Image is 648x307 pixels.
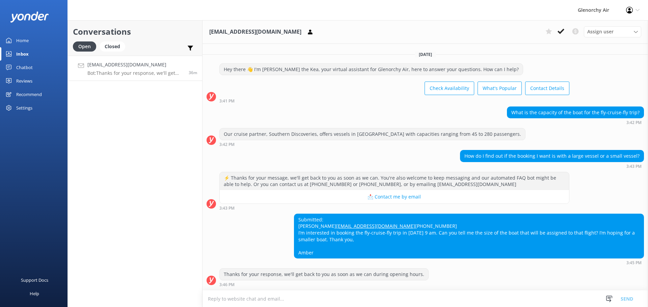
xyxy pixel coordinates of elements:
div: Open [73,41,96,52]
strong: 3:46 PM [219,283,235,287]
div: Chatbot [16,61,33,74]
div: How do I find out if the booking I want is with a large vessel or a small vessel? [460,150,644,162]
div: Assign User [584,26,641,37]
span: Oct 09 2025 03:45pm (UTC +13:00) Pacific/Auckland [189,70,197,75]
div: Oct 09 2025 03:43pm (UTC +13:00) Pacific/Auckland [219,206,569,210]
strong: 3:41 PM [219,99,235,103]
div: Reviews [16,74,32,88]
div: Submitted: [PERSON_NAME] [PHONE_NUMBER] I’m interested in booking the fly-cruise-fly trip in [DAT... [294,214,644,258]
div: Help [30,287,39,300]
button: Contact Details [525,82,569,95]
div: Oct 09 2025 03:42pm (UTC +13:00) Pacific/Auckland [507,120,644,125]
div: Support Docs [21,273,48,287]
div: Oct 09 2025 03:41pm (UTC +13:00) Pacific/Auckland [219,98,569,103]
div: Inbox [16,47,29,61]
a: [EMAIL_ADDRESS][DOMAIN_NAME] [336,223,415,229]
a: Closed [100,42,129,50]
strong: 3:42 PM [626,121,642,125]
div: Oct 09 2025 03:46pm (UTC +13:00) Pacific/Auckland [219,282,429,287]
div: Thanks for your response, we'll get back to you as soon as we can during opening hours. [220,269,428,280]
div: Recommend [16,88,42,101]
button: What's Popular [478,82,522,95]
strong: 3:43 PM [626,164,642,168]
div: Closed [100,41,125,52]
h3: [EMAIL_ADDRESS][DOMAIN_NAME] [209,28,301,36]
div: Oct 09 2025 03:45pm (UTC +13:00) Pacific/Auckland [294,260,644,265]
div: Settings [16,101,32,115]
span: [DATE] [415,52,436,57]
h4: [EMAIL_ADDRESS][DOMAIN_NAME] [87,61,184,68]
a: [EMAIL_ADDRESS][DOMAIN_NAME]Bot:Thanks for your response, we'll get back to you as soon as we can... [68,56,202,81]
div: Oct 09 2025 03:43pm (UTC +13:00) Pacific/Auckland [460,164,644,168]
strong: 3:43 PM [219,206,235,210]
div: ⚡ Thanks for your message, we'll get back to you as soon as we can. You're also welcome to keep m... [220,172,569,190]
h2: Conversations [73,25,197,38]
strong: 3:45 PM [626,261,642,265]
div: What is the capacity of the boat for the fly-cruise-fly trip? [507,107,644,118]
img: yonder-white-logo.png [10,11,49,23]
p: Bot: Thanks for your response, we'll get back to you as soon as we can during opening hours. [87,70,184,76]
button: 📩 Contact me by email [220,190,569,204]
div: Hey there 👋 I'm [PERSON_NAME] the Kea, your virtual assistant for Glenorchy Air, here to answer y... [220,64,523,75]
span: Assign user [587,28,614,35]
div: Home [16,34,29,47]
div: Our cruise partner, Southern Discoveries, offers vessels in [GEOGRAPHIC_DATA] with capacities ran... [220,128,525,140]
a: Open [73,42,100,50]
div: Oct 09 2025 03:42pm (UTC +13:00) Pacific/Auckland [219,142,525,147]
button: Check Availability [425,82,474,95]
strong: 3:42 PM [219,143,235,147]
